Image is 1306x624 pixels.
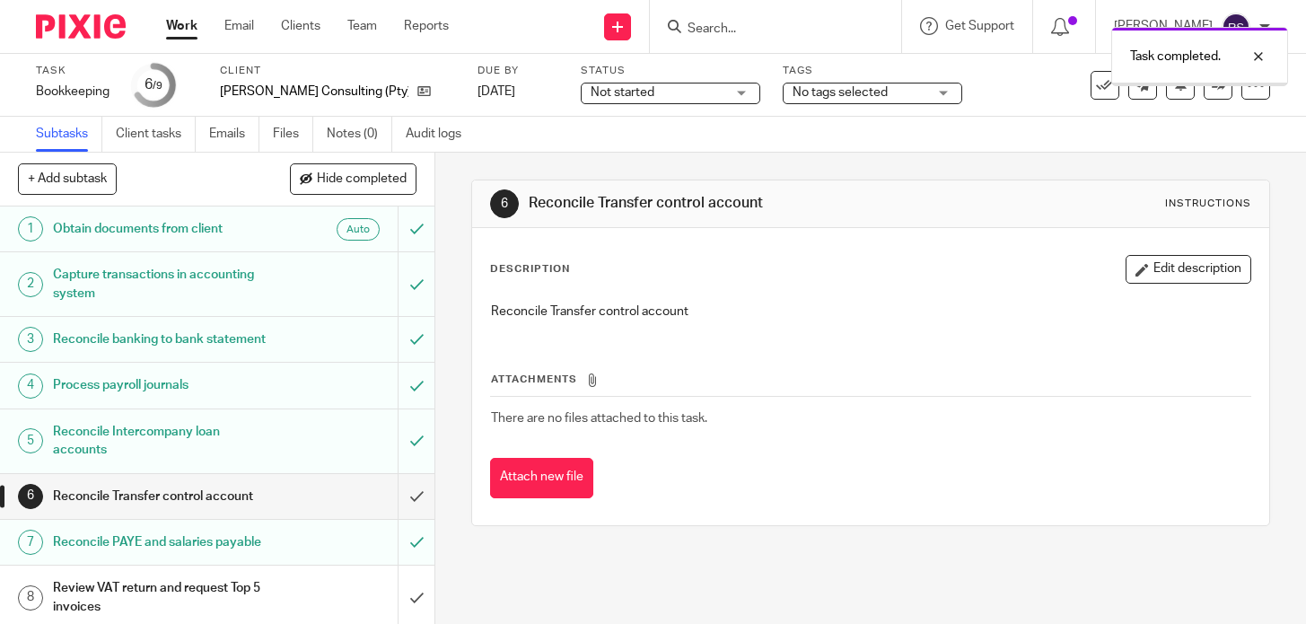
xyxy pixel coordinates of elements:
[1130,48,1221,66] p: Task completed.
[53,575,271,620] h1: Review VAT return and request Top 5 invoices
[327,117,392,152] a: Notes (0)
[18,428,43,453] div: 5
[581,64,760,78] label: Status
[793,86,888,99] span: No tags selected
[116,117,196,152] a: Client tasks
[18,585,43,611] div: 8
[18,530,43,555] div: 7
[591,86,654,99] span: Not started
[490,262,570,277] p: Description
[153,81,162,91] small: /9
[36,64,110,78] label: Task
[224,17,254,35] a: Email
[36,117,102,152] a: Subtasks
[220,83,408,101] p: [PERSON_NAME] Consulting (Pty) Ltd
[490,458,593,498] button: Attach new file
[404,17,449,35] a: Reports
[337,218,380,241] div: Auto
[281,17,320,35] a: Clients
[209,117,259,152] a: Emails
[1165,197,1251,211] div: Instructions
[53,261,271,307] h1: Capture transactions in accounting system
[317,172,407,187] span: Hide completed
[18,216,43,242] div: 1
[220,64,455,78] label: Client
[145,75,162,95] div: 6
[53,529,271,556] h1: Reconcile PAYE and salaries payable
[36,14,126,39] img: Pixie
[18,327,43,352] div: 3
[490,189,519,218] div: 6
[53,372,271,399] h1: Process payroll journals
[18,163,117,194] button: + Add subtask
[491,412,707,425] span: There are no files attached to this task.
[478,64,558,78] label: Due by
[166,17,197,35] a: Work
[529,194,909,213] h1: Reconcile Transfer control account
[1222,13,1250,41] img: svg%3E
[290,163,416,194] button: Hide completed
[18,272,43,297] div: 2
[491,374,577,384] span: Attachments
[478,85,515,98] span: [DATE]
[36,83,110,101] div: Bookkeeping
[53,326,271,353] h1: Reconcile banking to bank statement
[53,215,271,242] h1: Obtain documents from client
[53,483,271,510] h1: Reconcile Transfer control account
[491,303,1249,321] p: Reconcile Transfer control account
[18,374,43,399] div: 4
[18,484,43,509] div: 6
[347,17,377,35] a: Team
[53,418,271,464] h1: Reconcile Intercompany loan accounts
[1126,255,1251,284] button: Edit description
[406,117,475,152] a: Audit logs
[273,117,313,152] a: Files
